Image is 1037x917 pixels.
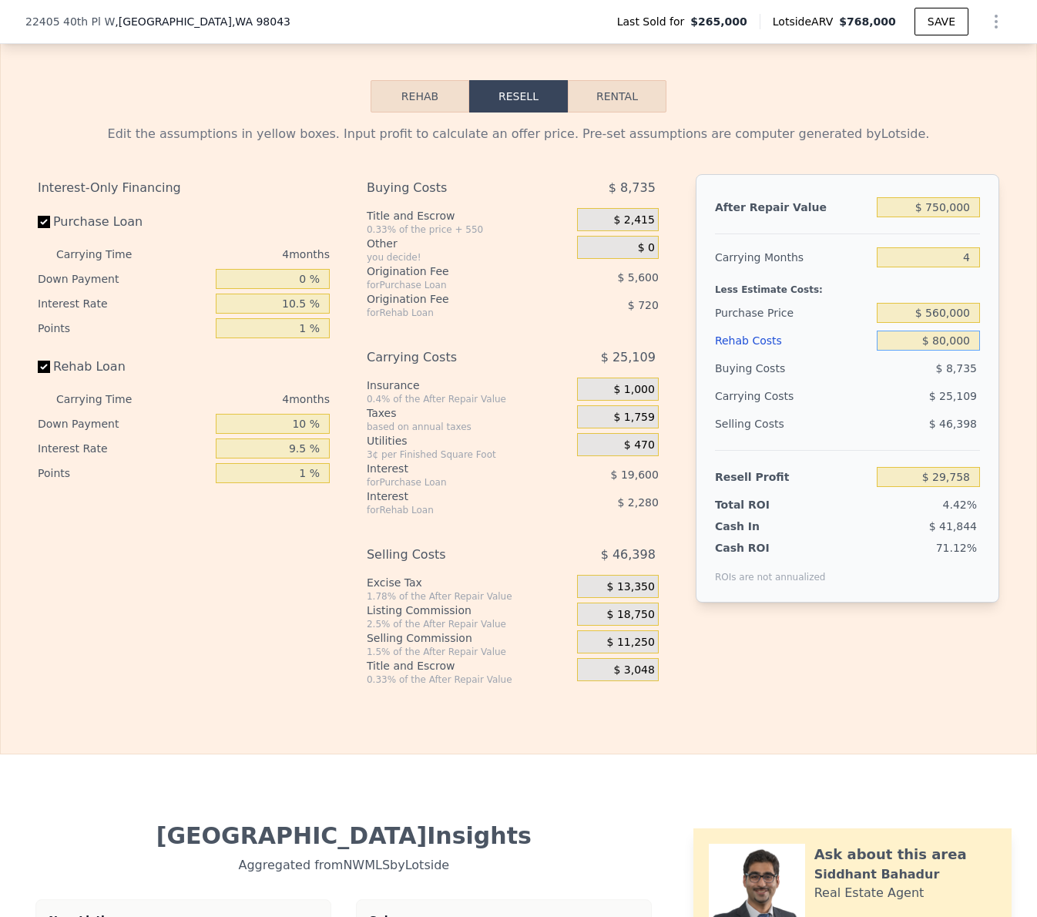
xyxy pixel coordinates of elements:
[367,489,539,504] div: Interest
[628,299,659,311] span: $ 720
[715,497,811,512] div: Total ROI
[367,421,571,433] div: based on annual taxes
[601,541,656,569] span: $ 46,398
[611,469,659,481] span: $ 19,600
[715,299,871,327] div: Purchase Price
[38,316,210,341] div: Points
[367,174,539,202] div: Buying Costs
[367,236,571,251] div: Other
[38,208,210,236] label: Purchase Loan
[609,174,656,202] span: $ 8,735
[715,540,826,556] div: Cash ROI
[715,327,871,354] div: Rehab Costs
[38,411,210,436] div: Down Payment
[367,590,571,603] div: 1.78% of the After Repair Value
[367,223,571,236] div: 0.33% of the price + 550
[715,193,871,221] div: After Repair Value
[715,382,811,410] div: Carrying Costs
[56,387,156,411] div: Carrying Time
[943,499,977,511] span: 4.42%
[617,271,658,284] span: $ 5,600
[367,575,571,590] div: Excise Tax
[367,541,539,569] div: Selling Costs
[367,646,571,658] div: 1.5% of the After Repair Value
[715,271,980,299] div: Less Estimate Costs:
[929,390,977,402] span: $ 25,109
[25,14,115,29] span: 22405 40th Pl W
[715,410,871,438] div: Selling Costs
[613,213,654,227] span: $ 2,415
[371,80,469,113] button: Rehab
[38,361,50,373] input: Rehab Loan
[38,436,210,461] div: Interest Rate
[715,244,871,271] div: Carrying Months
[613,663,654,677] span: $ 3,048
[38,291,210,316] div: Interest Rate
[638,241,655,255] span: $ 0
[617,496,658,509] span: $ 2,280
[607,608,655,622] span: $ 18,750
[601,344,656,371] span: $ 25,109
[613,383,654,397] span: $ 1,000
[624,438,655,452] span: $ 470
[367,393,571,405] div: 0.4% of the After Repair Value
[115,14,290,29] span: , [GEOGRAPHIC_DATA]
[715,556,826,583] div: ROIs are not annualized
[613,411,654,425] span: $ 1,759
[38,174,330,202] div: Interest-Only Financing
[367,208,571,223] div: Title and Escrow
[814,884,925,902] div: Real Estate Agent
[367,461,539,476] div: Interest
[38,216,50,228] input: Purchase Loan
[38,822,650,850] div: [GEOGRAPHIC_DATA] Insights
[367,344,539,371] div: Carrying Costs
[367,433,571,448] div: Utilities
[617,14,691,29] span: Last Sold for
[38,267,210,291] div: Down Payment
[38,850,650,875] div: Aggregated from NWMLS by Lotside
[367,405,571,421] div: Taxes
[367,618,571,630] div: 2.5% of the After Repair Value
[367,658,571,673] div: Title and Escrow
[839,15,896,28] span: $768,000
[367,291,539,307] div: Origination Fee
[773,14,839,29] span: Lotside ARV
[367,476,539,489] div: for Purchase Loan
[367,279,539,291] div: for Purchase Loan
[981,6,1012,37] button: Show Options
[936,362,977,375] span: $ 8,735
[367,251,571,264] div: you decide!
[715,519,811,534] div: Cash In
[38,461,210,485] div: Points
[929,520,977,532] span: $ 41,844
[367,378,571,393] div: Insurance
[936,542,977,554] span: 71.12%
[367,264,539,279] div: Origination Fee
[367,448,571,461] div: 3¢ per Finished Square Foot
[715,354,871,382] div: Buying Costs
[38,125,999,143] div: Edit the assumptions in yellow boxes. Input profit to calculate an offer price. Pre-set assumptio...
[367,504,539,516] div: for Rehab Loan
[367,603,571,618] div: Listing Commission
[690,14,747,29] span: $265,000
[38,353,210,381] label: Rehab Loan
[163,387,330,411] div: 4 months
[367,307,539,319] div: for Rehab Loan
[56,242,156,267] div: Carrying Time
[915,8,968,35] button: SAVE
[568,80,666,113] button: Rental
[715,463,871,491] div: Resell Profit
[367,673,571,686] div: 0.33% of the After Repair Value
[232,15,290,28] span: , WA 98043
[163,242,330,267] div: 4 months
[469,80,568,113] button: Resell
[929,418,977,430] span: $ 46,398
[367,630,571,646] div: Selling Commission
[814,865,940,884] div: Siddhant Bahadur
[814,844,967,865] div: Ask about this area
[607,580,655,594] span: $ 13,350
[607,636,655,650] span: $ 11,250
